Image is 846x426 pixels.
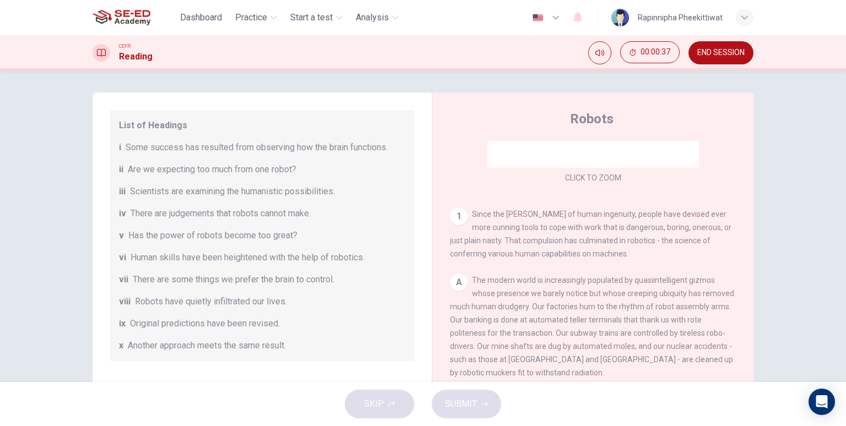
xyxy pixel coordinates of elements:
span: ix [119,317,126,330]
span: Analysis [356,11,389,24]
span: Human skills have been heightened with the help of robotics. [131,251,365,264]
button: Practice [231,8,281,28]
span: List of Headings [119,119,405,132]
div: Rapinnipha Pheekittiwat [638,11,723,24]
span: There are judgements that robots cannot make. [131,207,311,220]
span: Since the [PERSON_NAME] of human ingenuity, people have devised ever more cunning tools to cope w... [450,210,731,258]
span: There are some things we prefer the brain to control. [133,273,334,286]
span: vi [119,251,126,264]
span: Another approach meets the same result. [128,339,286,352]
span: Robots have quietly infiltrated our lives. [135,295,287,308]
span: Are we expecting too much from one robot? [128,163,296,176]
span: v [119,229,124,242]
div: Mute [588,41,611,64]
button: Start a test [286,8,347,28]
button: Dashboard [176,8,226,28]
span: x [119,339,123,352]
span: Start a test [290,11,333,24]
span: Practice [235,11,267,24]
span: 00:00:37 [641,48,670,57]
div: 1 [450,207,468,225]
span: END SESSION [697,48,745,57]
h1: Reading [119,50,153,63]
div: Open Intercom Messenger [809,389,835,415]
span: Scientists are examining the humanistic possibilities. [130,185,335,198]
button: END SESSION [688,41,753,64]
button: Analysis [351,8,403,28]
span: ii [119,163,123,176]
span: CEFR [119,42,131,50]
img: SE-ED Academy logo [93,7,150,29]
span: i [119,141,121,154]
span: Original predictions have been revised. [130,317,280,330]
img: Profile picture [611,9,629,26]
img: en [531,14,545,22]
div: Hide [620,41,680,64]
span: Some success has resulted from observing how the brain functions. [126,141,388,154]
span: Has the power of robots become too great? [128,229,297,242]
span: Dashboard [180,11,222,24]
div: A [450,274,468,291]
span: viii [119,295,131,308]
a: SE-ED Academy logo [93,7,176,29]
button: 00:00:37 [620,41,680,63]
span: iv [119,207,126,220]
span: vii [119,273,128,286]
h4: Robots [570,110,614,128]
span: iii [119,185,126,198]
